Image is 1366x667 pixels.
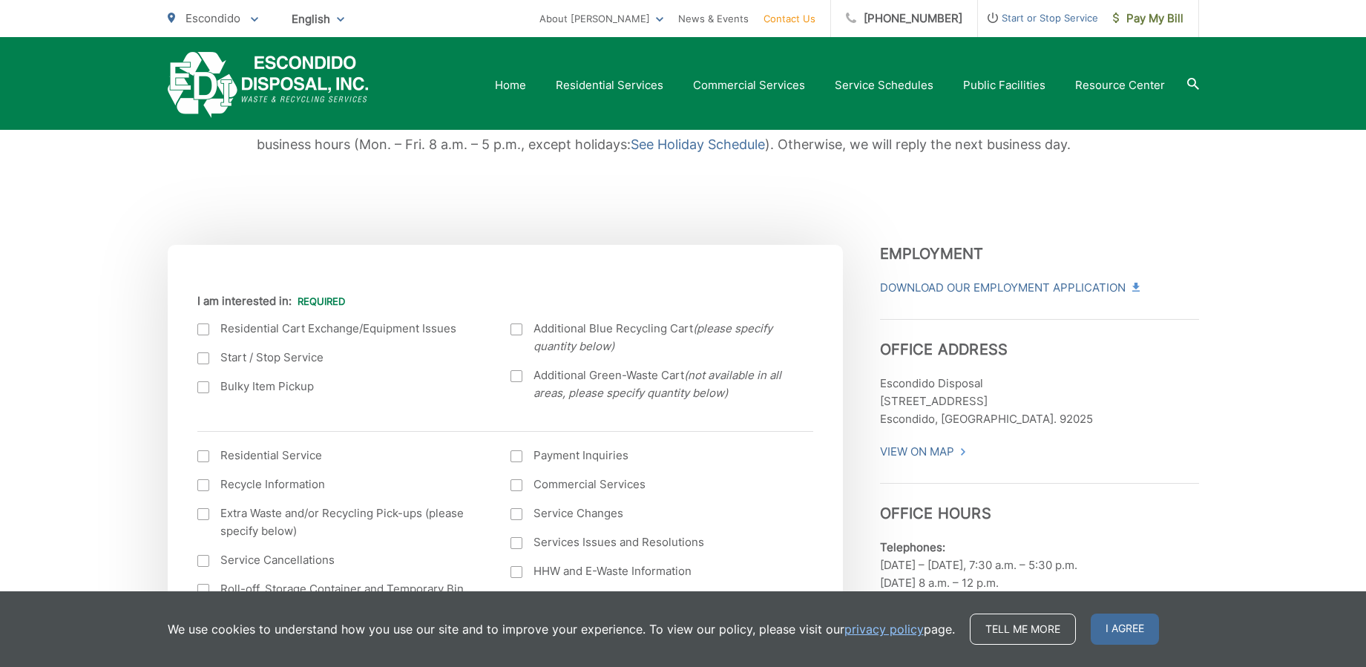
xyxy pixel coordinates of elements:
a: Download Our Employment Application [880,279,1138,297]
label: HHW and E-Waste Information [510,562,795,580]
label: Service Cancellations [197,551,482,569]
a: Contact Us [764,10,815,27]
label: Residential Cart Exchange/Equipment Issues [197,320,482,338]
label: Commercial Services [510,476,795,493]
span: Escondido [185,11,240,25]
p: [DATE] – [DATE], 7:30 a.m. – 5:30 p.m. [DATE] 8 a.m. – 12 p.m. [880,539,1199,592]
label: Services Issues and Resolutions [510,533,795,551]
p: Escondido Disposal [STREET_ADDRESS] Escondido, [GEOGRAPHIC_DATA]. 92025 [880,375,1199,428]
label: Residential Service [197,447,482,464]
a: privacy policy [844,620,924,638]
a: Resource Center [1075,76,1165,94]
span: Pay My Bill [1113,10,1183,27]
label: Roll-off, Storage Container and Temporary Bin Information [197,580,482,616]
h3: Employment [880,245,1199,263]
label: Service Changes [510,505,795,522]
a: News & Events [678,10,749,27]
label: Start / Stop Service [197,349,482,367]
a: See Holiday Schedule [631,134,765,156]
h3: Office Hours [880,483,1199,522]
span: We do not provide it to any outside source. You will not receive any unsolicited e-mail as a resu... [257,92,1097,152]
a: EDCD logo. Return to the homepage. [168,52,369,118]
label: I am interested in: [197,295,345,308]
a: About [PERSON_NAME] [539,10,663,27]
label: Payment Inquiries [510,447,795,464]
label: Recycle Information [197,476,482,493]
a: View On Map [880,443,967,461]
label: Bulky Item Pickup [197,378,482,395]
a: Tell me more [970,614,1076,645]
a: Public Facilities [963,76,1045,94]
p: We use cookies to understand how you use our site and to improve your experience. To view our pol... [168,620,955,638]
span: Additional Green-Waste Cart [533,367,795,402]
h3: Office Address [880,319,1199,358]
a: Home [495,76,526,94]
b: Telephones: [880,540,945,554]
a: Residential Services [556,76,663,94]
label: Extra Waste and/or Recycling Pick-ups (please specify below) [197,505,482,540]
span: Additional Blue Recycling Cart [533,320,795,355]
span: English [280,6,355,32]
a: Commercial Services [693,76,805,94]
a: Service Schedules [835,76,933,94]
